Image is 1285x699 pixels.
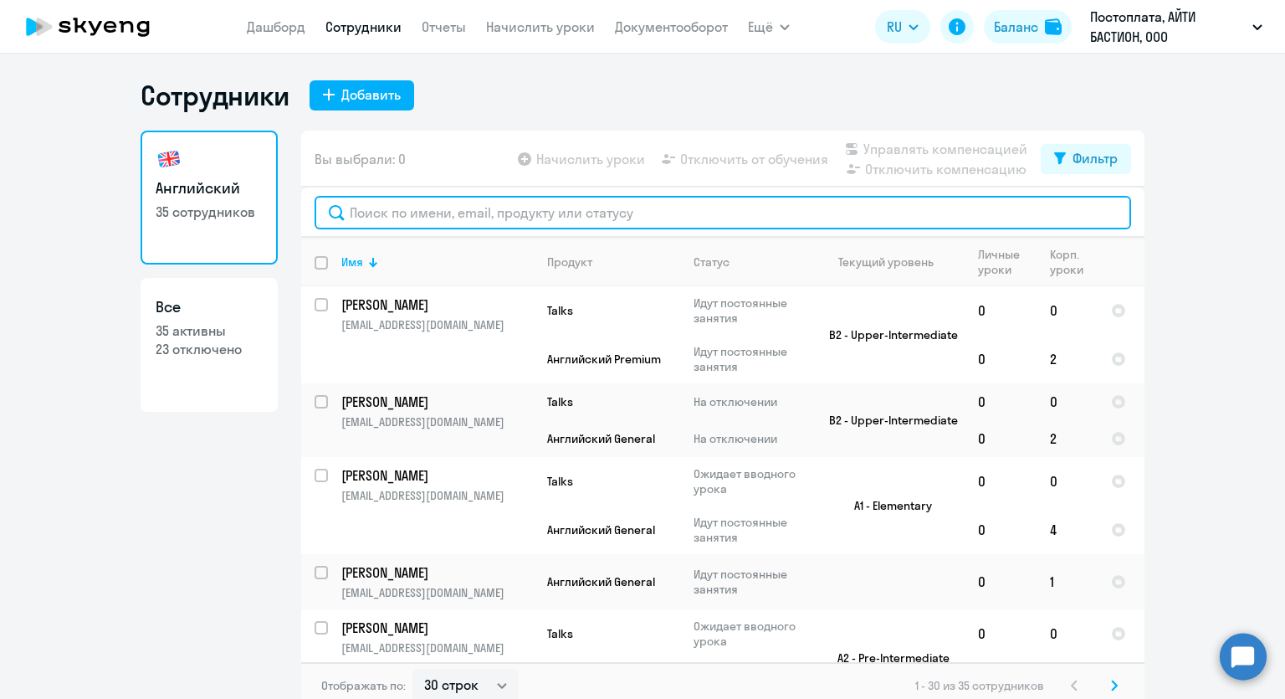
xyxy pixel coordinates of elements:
p: 35 активны [156,321,263,340]
div: Текущий уровень [822,254,964,270]
a: Отчеты [422,18,466,35]
a: Документооборот [615,18,728,35]
img: english [156,146,182,172]
td: 0 [965,609,1037,658]
h3: Английский [156,177,263,199]
button: Добавить [310,80,414,111]
span: Ещё [748,17,773,37]
td: B2 - Upper-Intermediate [809,286,965,383]
td: 2 [1037,335,1098,383]
h3: Все [156,296,263,318]
span: Talks [547,303,573,318]
a: [PERSON_NAME] [341,563,533,582]
a: [PERSON_NAME] [341,619,533,637]
div: Статус [694,254,730,270]
p: [PERSON_NAME] [341,563,530,582]
td: 4 [1037,506,1098,554]
button: Постоплата, АЙТИ БАСТИОН, ООО [1082,7,1271,47]
p: [EMAIL_ADDRESS][DOMAIN_NAME] [341,317,533,332]
a: Сотрудники [325,18,402,35]
span: Talks [547,394,573,409]
p: Идут постоянные занятия [694,515,808,545]
div: Фильтр [1073,148,1118,168]
td: 1 [1037,554,1098,609]
p: На отключении [694,394,808,409]
td: B2 - Upper-Intermediate [809,383,965,457]
td: 0 [965,335,1037,383]
div: Имя [341,254,363,270]
p: [PERSON_NAME] [341,296,530,314]
div: Продукт [547,254,592,270]
button: Фильтр [1041,144,1131,174]
div: Личные уроки [978,247,1036,277]
p: [EMAIL_ADDRESS][DOMAIN_NAME] [341,488,533,503]
button: Балансbalance [984,10,1072,44]
p: Ожидает вводного урока [694,619,808,649]
div: Корп. уроки [1050,247,1097,277]
td: 2 [1037,420,1098,457]
td: 0 [965,457,1037,506]
td: 0 [1037,383,1098,420]
span: Вы выбрали: 0 [315,149,406,169]
p: [PERSON_NAME] [341,619,530,637]
p: 35 сотрудников [156,203,263,221]
span: Английский General [547,522,655,537]
p: [EMAIL_ADDRESS][DOMAIN_NAME] [341,640,533,655]
a: [PERSON_NAME] [341,393,533,411]
div: Имя [341,254,533,270]
span: 1 - 30 из 35 сотрудников [915,678,1044,693]
div: Текущий уровень [838,254,934,270]
p: Идут постоянные занятия [694,567,808,597]
td: 0 [965,554,1037,609]
img: balance [1045,18,1062,35]
div: Добавить [341,85,401,105]
button: RU [875,10,930,44]
td: A1 - Elementary [809,457,965,554]
span: Talks [547,474,573,489]
a: [PERSON_NAME] [341,466,533,485]
span: Talks [547,626,573,641]
td: 0 [965,420,1037,457]
a: Дашборд [247,18,305,35]
span: Английский General [547,431,655,446]
p: Постоплата, АЙТИ БАСТИОН, ООО [1090,7,1246,47]
a: Начислить уроки [486,18,595,35]
span: RU [887,17,902,37]
p: [PERSON_NAME] [341,466,530,485]
p: Идут постоянные занятия [694,296,808,326]
p: 23 отключено [156,340,263,358]
p: Идут постоянные занятия [694,344,808,374]
p: На отключении [694,431,808,446]
button: Ещё [748,10,790,44]
td: 0 [1037,457,1098,506]
span: Английский Premium [547,352,661,367]
h1: Сотрудники [141,79,289,112]
td: 0 [965,506,1037,554]
a: [PERSON_NAME] [341,296,533,314]
input: Поиск по имени, email, продукту или статусу [315,196,1131,229]
p: Ожидает вводного урока [694,466,808,496]
td: 0 [965,286,1037,335]
p: [EMAIL_ADDRESS][DOMAIN_NAME] [341,585,533,600]
td: 0 [965,383,1037,420]
a: Все35 активны23 отключено [141,278,278,412]
span: Английский General [547,574,655,589]
p: [EMAIL_ADDRESS][DOMAIN_NAME] [341,414,533,429]
div: Баланс [994,17,1038,37]
a: Английский35 сотрудников [141,131,278,265]
p: [PERSON_NAME] [341,393,530,411]
td: 0 [1037,286,1098,335]
td: 0 [1037,609,1098,658]
span: Отображать по: [321,678,406,693]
